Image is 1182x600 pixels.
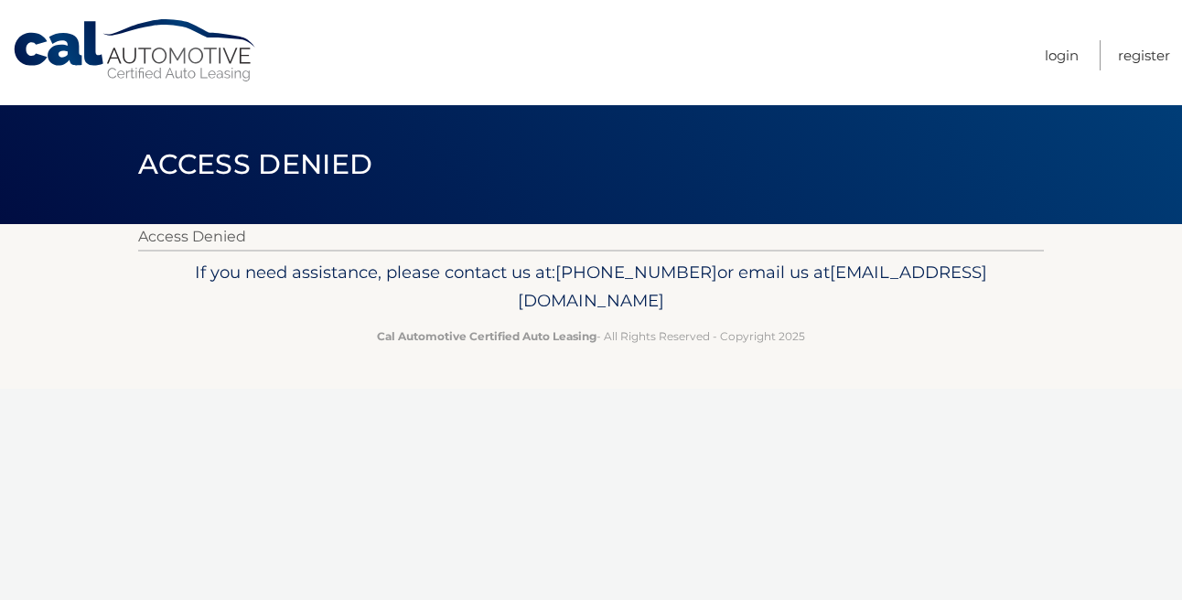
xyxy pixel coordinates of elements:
[150,327,1032,346] p: - All Rights Reserved - Copyright 2025
[555,262,717,283] span: [PHONE_NUMBER]
[1118,40,1170,70] a: Register
[1045,40,1079,70] a: Login
[138,224,1044,250] p: Access Denied
[12,18,259,83] a: Cal Automotive
[138,147,372,181] span: Access Denied
[150,258,1032,316] p: If you need assistance, please contact us at: or email us at
[377,329,596,343] strong: Cal Automotive Certified Auto Leasing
